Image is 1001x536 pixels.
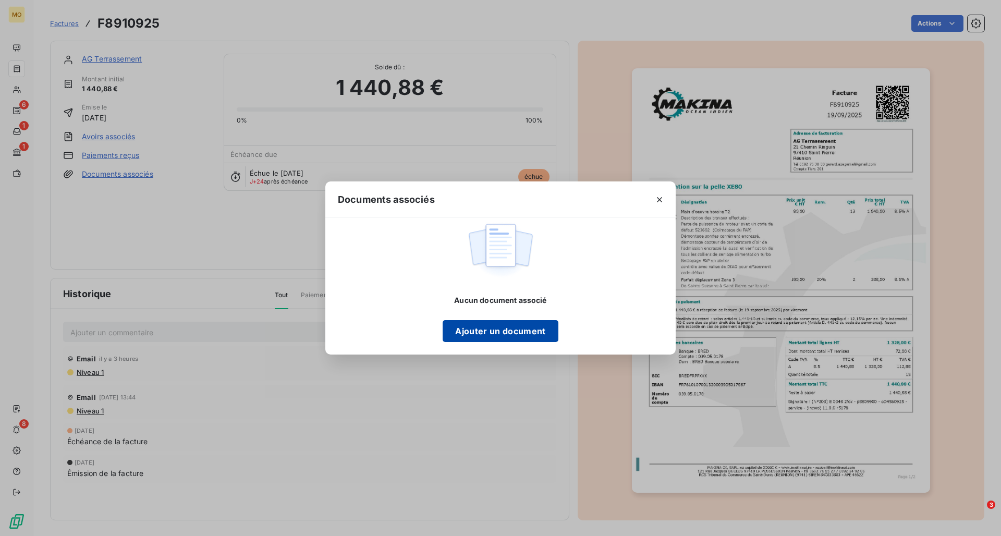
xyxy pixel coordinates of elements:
button: Ajouter un document [443,320,558,342]
img: empty state [467,218,534,283]
span: Documents associés [338,192,435,206]
span: Aucun document associé [454,295,546,306]
span: 3 [987,501,995,509]
iframe: Intercom live chat [966,501,991,526]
